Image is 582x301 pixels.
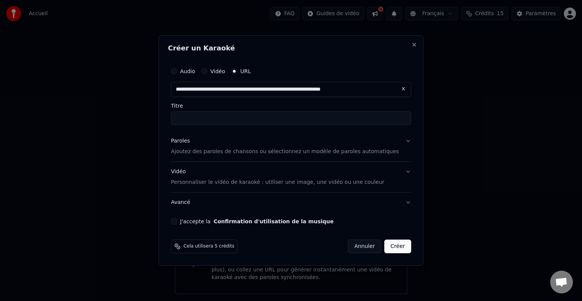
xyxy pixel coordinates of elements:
[214,219,334,224] button: J'accepte la
[348,240,381,253] button: Annuler
[385,240,411,253] button: Créer
[171,148,399,155] p: Ajoutez des paroles de chansons ou sélectionnez un modèle de paroles automatiques
[171,168,384,186] div: Vidéo
[210,69,225,74] label: Vidéo
[168,45,414,52] h2: Créer un Karaoké
[240,69,251,74] label: URL
[171,103,411,108] label: Titre
[171,137,190,145] div: Paroles
[171,179,384,186] p: Personnaliser le vidéo de karaoké : utiliser une image, une vidéo ou une couleur
[171,162,411,192] button: VidéoPersonnaliser le vidéo de karaoké : utiliser une image, une vidéo ou une couleur
[171,131,411,161] button: ParolesAjoutez des paroles de chansons ou sélectionnez un modèle de paroles automatiques
[180,69,195,74] label: Audio
[171,193,411,212] button: Avancé
[183,243,234,249] span: Cela utilisera 5 crédits
[180,219,333,224] label: J'accepte la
